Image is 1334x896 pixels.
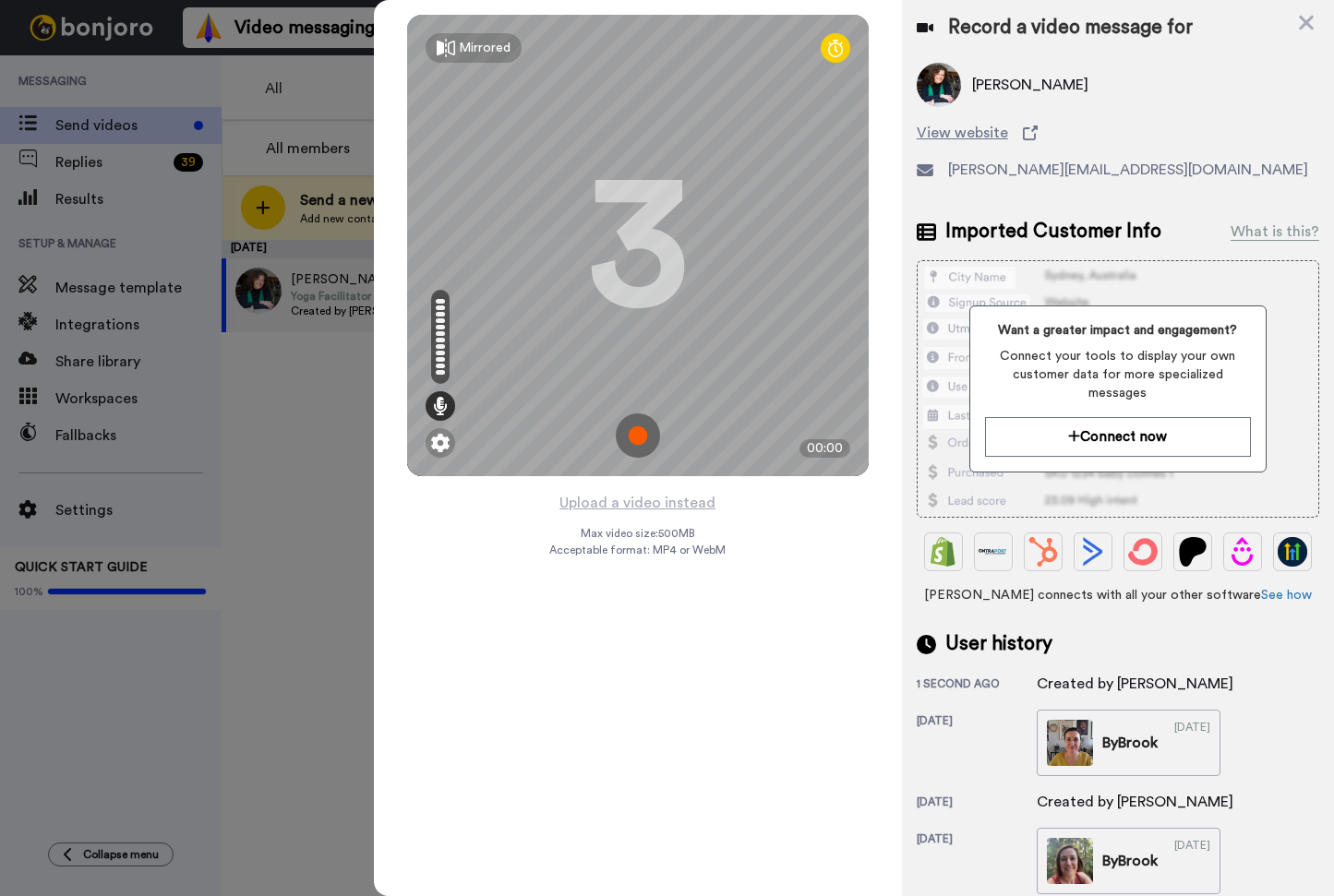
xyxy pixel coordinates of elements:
[979,537,1008,567] img: Ontraport
[1037,673,1233,695] div: Created by [PERSON_NAME]
[1174,838,1210,884] div: [DATE]
[1047,838,1093,884] img: ca4b1467-6af4-4d98-b608-2668fe42143b-thumb.jpg
[1102,732,1158,754] div: By Brook
[917,122,1319,144] a: View website
[917,831,1037,894] div: [DATE]
[1102,850,1158,872] div: By Brook
[985,321,1251,340] span: Want a greater impact and engagement?
[1028,537,1058,567] img: Hubspot
[1231,221,1319,243] div: What is this?
[1037,710,1220,776] a: ByBrook[DATE]
[948,159,1308,181] span: [PERSON_NAME][EMAIL_ADDRESS][DOMAIN_NAME]
[985,347,1251,402] span: Connect your tools to display your own customer data for more specialized messages
[917,676,1037,695] div: 1 second ago
[917,586,1319,604] span: [PERSON_NAME] connects with all your other software
[799,439,850,458] div: 00:00
[1078,537,1108,567] img: ActiveCampaign
[1228,537,1257,567] img: Drip
[945,630,1052,658] span: User history
[1037,791,1233,813] div: Created by [PERSON_NAME]
[929,537,958,567] img: Shopify
[1278,537,1307,567] img: GoHighLevel
[1174,720,1210,766] div: [DATE]
[1178,537,1208,567] img: Patreon
[1037,828,1220,894] a: ByBrook[DATE]
[1128,537,1158,567] img: ConvertKit
[431,434,450,452] img: ic_gear.svg
[554,491,721,515] button: Upload a video instead
[587,176,689,315] div: 3
[917,713,1037,776] div: [DATE]
[945,218,1161,245] span: Imported Customer Info
[1261,589,1312,602] a: See how
[985,417,1251,457] button: Connect now
[917,122,1008,144] span: View website
[549,543,726,557] span: Acceptable format: MP4 or WebM
[1047,720,1093,766] img: 8fc5553c-cbee-4c51-b1c8-84b5626a5dfa-thumb.jpg
[917,794,1037,813] div: [DATE]
[581,526,695,541] span: Max video size: 500 MB
[616,413,660,458] img: ic_record_start.svg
